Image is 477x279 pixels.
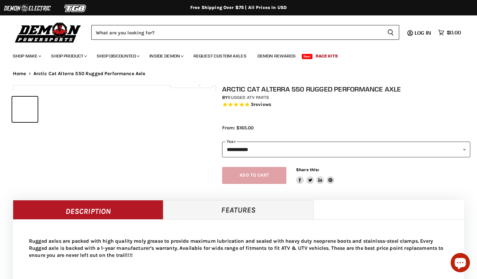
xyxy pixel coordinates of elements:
[12,97,38,122] button: IMAGE thumbnail
[253,49,301,63] a: Demon Rewards
[3,2,51,14] img: Demon Electric Logo 2
[222,85,470,93] h1: Arctic Cat Alterra 550 Rugged Performance Axle
[145,49,187,63] a: Inside Demon
[412,30,435,36] a: Log in
[251,101,271,107] span: 3 reviews
[174,81,209,86] span: Click to expand
[296,167,334,184] aside: Share this:
[8,47,459,63] ul: Main menu
[254,101,271,107] span: reviews
[29,238,448,259] p: Rugged axles are packed with high quality moly grease to provide maximum lubrication and sealed w...
[13,71,26,76] a: Home
[311,49,343,63] a: Race Kits
[91,25,382,40] input: Search
[13,200,163,219] a: Description
[46,49,91,63] a: Shop Product
[222,94,470,101] div: by
[447,30,461,36] span: $0.00
[228,95,269,100] a: Rugged ATV Parts
[33,71,146,76] span: Arctic Cat Alterra 550 Rugged Performance Axle
[449,253,472,274] inbox-online-store-chat: Shopify online store chat
[296,167,319,172] span: Share this:
[382,25,399,40] button: Search
[189,49,251,63] a: Request Custom Axles
[415,30,431,36] span: Log in
[92,49,143,63] a: Shop Discounted
[222,142,470,157] select: year
[222,101,470,108] span: Rated 5.0 out of 5 stars 3 reviews
[435,28,464,37] a: $0.00
[51,2,100,14] img: TGB Logo 2
[8,49,45,63] a: Shop Make
[91,25,399,40] form: Product
[13,21,83,44] img: Demon Powersports
[222,125,254,131] span: From: $165.00
[302,54,313,59] span: New!
[163,200,314,219] a: Features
